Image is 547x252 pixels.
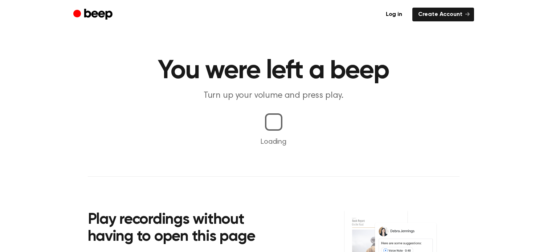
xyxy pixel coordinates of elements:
[412,8,474,21] a: Create Account
[134,90,413,102] p: Turn up your volume and press play.
[380,8,408,21] a: Log in
[88,58,460,84] h1: You were left a beep
[73,8,114,22] a: Beep
[88,211,283,246] h2: Play recordings without having to open this page
[9,136,538,147] p: Loading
